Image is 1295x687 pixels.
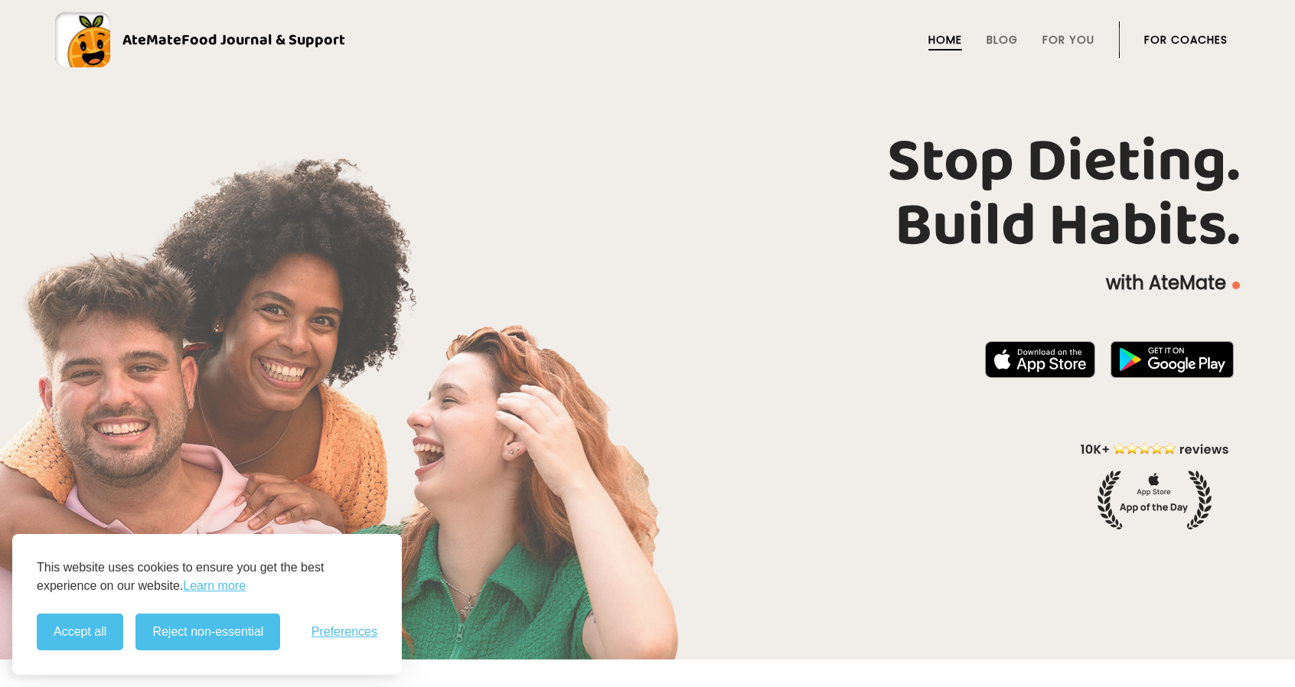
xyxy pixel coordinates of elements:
button: Toggle preferences [312,625,377,639]
a: AteMateFood Journal & Support [55,12,1240,67]
span: Preferences [312,625,377,639]
a: Blog [987,34,1018,46]
h1: Stop Dieting. Build Habits. [55,130,1240,259]
a: For You [1042,34,1094,46]
button: Accept all cookies [37,614,123,650]
button: Reject non-essential [135,614,280,650]
span: Food Journal & Support [181,28,345,52]
a: Learn more [183,577,246,595]
img: home-hero-appoftheday.png [1069,440,1240,529]
div: AteMate [110,28,345,52]
img: badge-download-google.png [1111,341,1234,378]
a: For Coaches [1144,34,1228,46]
p: with AteMate [55,271,1240,295]
img: badge-download-apple.svg [985,341,1095,378]
p: This website uses cookies to ensure you get the best experience on our website. [37,558,377,595]
a: Home [928,34,962,46]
